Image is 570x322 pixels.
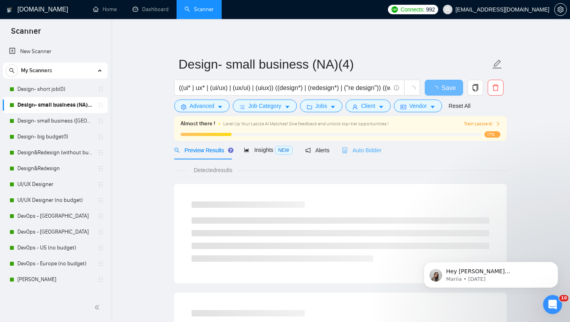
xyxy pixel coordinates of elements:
button: barsJob Categorycaret-down [233,100,296,112]
span: holder [97,292,104,299]
button: Train Laziza AI [464,120,500,128]
span: holder [97,86,104,92]
a: searchScanner [184,6,214,13]
a: UI/UX Designer (no budget) [17,192,93,208]
a: DevOps - [GEOGRAPHIC_DATA] [17,224,93,240]
span: Jobs [315,102,327,110]
span: holder [97,181,104,188]
button: Save [425,80,463,96]
a: setting [554,6,567,13]
a: Design- small business (NA)(4) [17,97,93,113]
span: holder [97,213,104,219]
a: Design&Redesign (without budget) [17,145,93,161]
span: holder [97,261,104,267]
span: user [352,104,358,110]
span: Almost there ! [180,119,215,128]
a: [PERSON_NAME] [17,272,93,287]
span: Client [361,102,375,110]
span: double-left [94,303,102,311]
span: folder [307,104,312,110]
span: Vendor [409,102,427,110]
span: caret-down [285,104,290,110]
span: bars [239,104,245,110]
span: holder [97,134,104,140]
button: setting [554,3,567,16]
a: UI/UX Designer [17,176,93,192]
a: DevOps - Europe (no budget) [17,256,93,272]
span: Connects: [401,5,424,14]
a: dashboardDashboard [133,6,169,13]
input: Scanner name... [179,54,490,74]
span: idcard [401,104,406,110]
span: Scanner [5,25,47,42]
span: search [174,148,180,153]
a: Design- big budget(1) [17,129,93,145]
span: caret-down [217,104,223,110]
span: Alerts [305,147,330,153]
input: Search Freelance Jobs... [179,83,390,93]
span: delete [488,84,503,91]
span: 992 [426,5,435,14]
span: info-circle [394,85,399,90]
span: right [496,121,500,126]
img: upwork-logo.png [391,6,398,13]
span: notification [305,148,311,153]
iframe: Intercom notifications message [412,245,570,301]
a: Design- small business ([GEOGRAPHIC_DATA])(4) [17,113,93,129]
a: DevOps - [GEOGRAPHIC_DATA] [17,208,93,224]
button: settingAdvancedcaret-down [174,100,230,112]
span: setting [181,104,186,110]
button: copy [467,80,483,96]
span: robot [342,148,348,153]
span: search [6,68,18,73]
span: Save [441,83,456,93]
span: holder [97,229,104,235]
span: caret-down [378,104,384,110]
span: My Scanners [21,63,52,79]
a: DevOps - US (no budget) [17,240,93,256]
span: Level Up Your Laziza AI Matches! Give feedback and unlock top-tier opportunities ! [223,121,389,126]
span: copy [468,84,483,91]
a: New Scanner [9,44,101,59]
a: homeHome [93,6,117,13]
span: holder [97,197,104,203]
span: Advanced [190,102,214,110]
span: loading [432,86,441,92]
span: holder [97,118,104,124]
span: edit [492,59,502,69]
a: Wireframing & UX Prototype [17,287,93,303]
button: userClientcaret-down [346,100,391,112]
iframe: Intercom live chat [543,295,562,314]
a: Reset All [448,102,470,110]
button: idcardVendorcaret-down [394,100,442,112]
li: New Scanner [3,44,108,59]
span: Detected results [188,166,238,174]
span: area-chart [244,147,249,153]
span: Auto Bidder [342,147,381,153]
button: folderJobscaret-down [300,100,343,112]
span: user [445,7,450,12]
span: Insights [244,147,292,153]
span: Job Category [248,102,281,110]
span: NEW [275,146,293,155]
span: caret-down [330,104,336,110]
span: holder [97,102,104,108]
span: Preview Results [174,147,231,153]
img: logo [7,4,12,16]
a: Design&Redesign [17,161,93,176]
div: Tooltip anchor [227,147,234,154]
span: 17% [484,131,500,138]
span: setting [555,6,566,13]
a: Design- short job(0) [17,81,93,97]
span: loading [408,86,416,93]
span: holder [97,276,104,283]
span: caret-down [430,104,435,110]
button: search [6,64,18,77]
span: 10 [559,295,568,301]
span: holder [97,165,104,172]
